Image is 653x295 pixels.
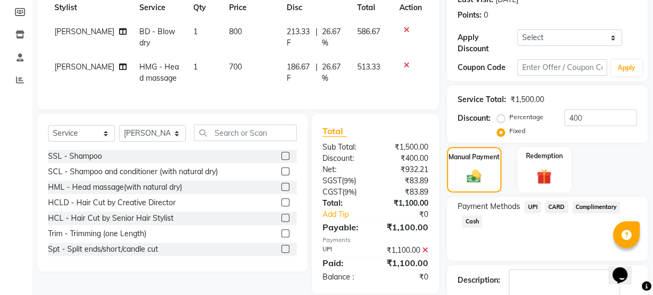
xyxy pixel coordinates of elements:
[314,187,375,198] div: ( )
[48,166,218,177] div: SCL - Shampoo and conditioner (with natural dry)
[193,27,198,36] span: 1
[458,275,500,286] div: Description:
[458,113,491,124] div: Discount:
[545,201,568,213] span: CARD
[375,198,436,209] div: ₹1,100.00
[357,27,380,36] span: 586.67
[287,61,311,84] span: 186.67 F
[357,62,380,72] span: 513.33
[229,27,242,36] span: 800
[572,201,620,213] span: Complimentary
[314,257,375,269] div: Paid:
[314,153,375,164] div: Discount:
[509,126,525,136] label: Fixed
[462,215,482,228] span: Cash
[322,126,347,137] span: Total
[458,62,517,73] div: Coupon Code
[314,221,375,234] div: Payable:
[509,112,544,122] label: Percentage
[375,175,436,187] div: ₹83.89
[322,187,342,197] span: CGST
[484,10,488,21] div: 0
[322,26,344,49] span: 26.67 %
[322,236,428,245] div: Payments
[344,176,354,185] span: 9%
[344,188,355,196] span: 9%
[375,271,436,283] div: ₹0
[375,153,436,164] div: ₹400.00
[375,142,436,153] div: ₹1,500.00
[48,151,102,162] div: SSL - Shampoo
[139,27,175,48] span: BD - Blow dry
[458,94,506,105] div: Service Total:
[608,252,642,284] iframe: chat widget
[54,62,114,72] span: [PERSON_NAME]
[48,197,176,208] div: HCLD - Hair Cut by Creative Director
[524,201,541,213] span: UPI
[510,94,544,105] div: ₹1,500.00
[194,125,297,141] input: Search or Scan
[139,62,179,83] span: HMG - Head massage
[314,175,375,187] div: ( )
[314,245,375,256] div: UPI
[449,152,500,162] label: Manual Payment
[322,176,342,185] span: SGST
[314,271,375,283] div: Balance :
[54,27,114,36] span: [PERSON_NAME]
[193,62,198,72] span: 1
[385,209,436,220] div: ₹0
[458,201,520,212] span: Payment Methods
[611,60,642,76] button: Apply
[322,61,344,84] span: 26.67 %
[314,209,385,220] a: Add Tip
[462,168,485,185] img: _cash.svg
[375,257,436,269] div: ₹1,100.00
[375,187,436,198] div: ₹83.89
[48,213,174,224] div: HCL - Hair Cut by Senior Hair Stylist
[48,244,158,255] div: Spt - Split ends/short/candle cut
[314,198,375,209] div: Total:
[532,167,556,186] img: _gift.svg
[458,32,517,55] div: Apply Discount
[316,61,318,84] span: |
[526,151,563,161] label: Redemption
[229,62,242,72] span: 700
[316,26,318,49] span: |
[458,10,482,21] div: Points:
[48,228,146,239] div: Trim - Trimming (one Length)
[517,59,607,76] input: Enter Offer / Coupon Code
[314,164,375,175] div: Net:
[314,142,375,153] div: Sub Total:
[375,221,436,234] div: ₹1,100.00
[48,182,182,193] div: HML - Head massage(with natural dry)
[375,245,436,256] div: ₹1,100.00
[375,164,436,175] div: ₹932.21
[287,26,311,49] span: 213.33 F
